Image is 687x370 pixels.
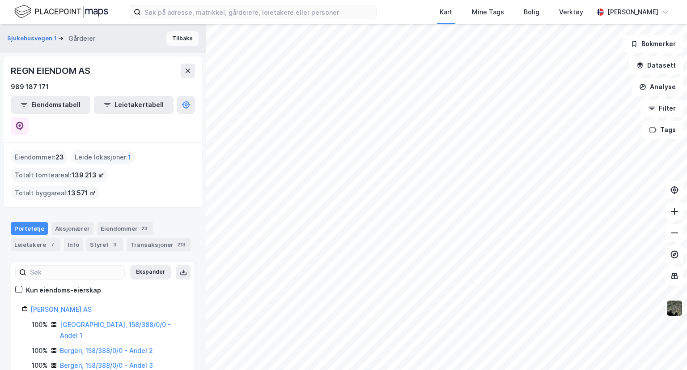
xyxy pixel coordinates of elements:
[141,5,376,19] input: Søk på adresse, matrikkel, gårdeiere, leietakere eller personer
[26,285,101,296] div: Kun eiendoms-eierskap
[642,327,687,370] iframe: Chat Widget
[11,96,90,114] button: Eiendomstabell
[86,238,123,251] div: Styret
[110,240,119,249] div: 3
[607,7,658,17] div: [PERSON_NAME]
[60,321,171,339] a: [GEOGRAPHIC_DATA], 158/388/0/0 - Andel 1
[32,345,48,356] div: 100%
[11,82,49,92] div: 989 187 171
[48,240,57,249] div: 7
[472,7,504,17] div: Mine Tags
[127,238,191,251] div: Transaksjoner
[642,327,687,370] div: Kontrollprogram for chat
[68,188,96,198] span: 13 571 ㎡
[64,238,83,251] div: Info
[30,305,92,313] a: [PERSON_NAME] AS
[632,78,683,96] button: Analyse
[175,240,187,249] div: 213
[11,186,99,200] div: Totalt byggareal :
[60,347,153,354] a: Bergen, 158/388/0/0 - Andel 2
[666,300,683,317] img: 9k=
[51,222,93,235] div: Aksjonærer
[128,152,131,163] span: 1
[623,35,683,53] button: Bokmerker
[140,224,149,233] div: 23
[642,121,683,139] button: Tags
[7,34,58,43] button: Sjukehusvegen 1
[72,170,104,181] span: 139 213 ㎡
[94,96,174,114] button: Leietakertabell
[11,150,68,164] div: Eiendommer :
[11,168,108,182] div: Totalt tomteareal :
[71,150,135,164] div: Leide lokasjoner :
[32,319,48,330] div: 100%
[130,265,171,280] button: Ekspander
[640,99,683,117] button: Filter
[68,33,95,44] div: Gårdeier
[166,31,199,46] button: Tilbake
[97,222,153,235] div: Eiendommer
[14,4,108,20] img: logo.f888ab2527a4732fd821a326f86c7f29.svg
[559,7,583,17] div: Verktøy
[524,7,539,17] div: Bolig
[11,64,92,78] div: REGN EIENDOM AS
[629,56,683,74] button: Datasett
[26,266,124,279] input: Søk
[11,222,48,235] div: Portefølje
[440,7,452,17] div: Kart
[55,152,64,163] span: 23
[11,238,60,251] div: Leietakere
[60,361,153,369] a: Bergen, 158/388/0/0 - Andel 3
